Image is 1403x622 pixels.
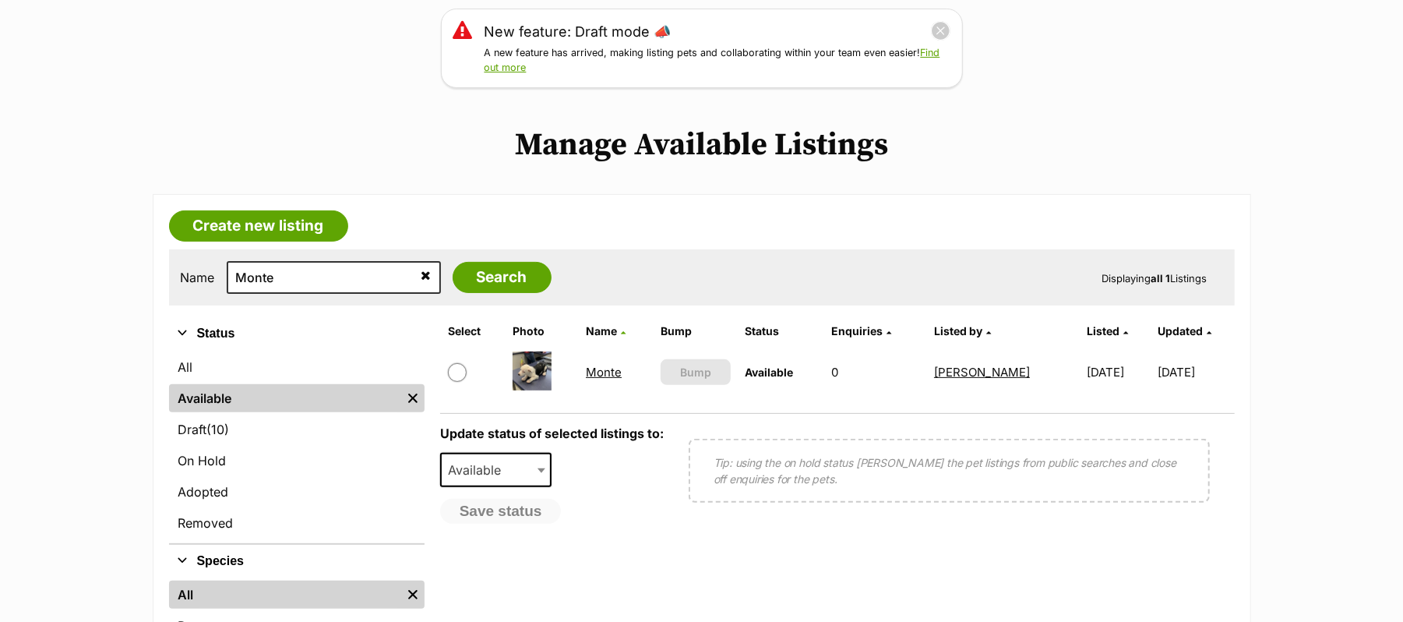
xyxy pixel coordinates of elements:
[181,270,215,284] label: Name
[825,345,926,399] td: 0
[831,324,883,338] span: translation missing: en.admin.listings.index.attributes.enquiries
[586,324,626,338] a: Name
[1158,345,1233,399] td: [DATE]
[169,323,425,344] button: Status
[485,46,950,76] p: A new feature has arrived, making listing pets and collaborating within your team even easier!
[934,324,982,338] span: Listed by
[169,384,401,412] a: Available
[1151,272,1171,284] strong: all 1
[934,324,991,338] a: Listed by
[169,415,425,444] a: Draft
[169,350,425,543] div: Status
[440,499,562,524] button: Save status
[169,551,425,571] button: Species
[506,319,578,344] th: Photo
[586,365,622,380] a: Monte
[169,581,401,609] a: All
[1080,345,1155,399] td: [DATE]
[169,353,425,381] a: All
[739,319,823,344] th: Status
[831,324,891,338] a: Enquiries
[680,364,711,380] span: Bump
[586,324,617,338] span: Name
[207,420,230,439] span: (10)
[485,21,672,42] a: New feature: Draft mode 📣
[440,426,664,441] label: Update status of selected listings to:
[654,319,737,344] th: Bump
[485,47,940,73] a: Find out more
[931,21,950,41] button: close
[169,478,425,506] a: Adopted
[661,359,731,385] button: Bump
[401,384,425,412] a: Remove filter
[440,453,552,487] span: Available
[169,210,348,242] a: Create new listing
[745,366,793,379] span: Available
[1102,272,1207,284] span: Displaying Listings
[453,262,552,293] input: Search
[401,581,425,609] a: Remove filter
[1158,324,1211,338] a: Updated
[442,319,505,344] th: Select
[1087,324,1119,338] span: Listed
[934,365,1030,380] a: [PERSON_NAME]
[169,509,425,537] a: Removed
[1158,324,1203,338] span: Updated
[1087,324,1128,338] a: Listed
[442,459,516,481] span: Available
[169,447,425,475] a: On Hold
[714,454,1185,487] p: Tip: using the on hold status [PERSON_NAME] the pet listings from public searches and close off e...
